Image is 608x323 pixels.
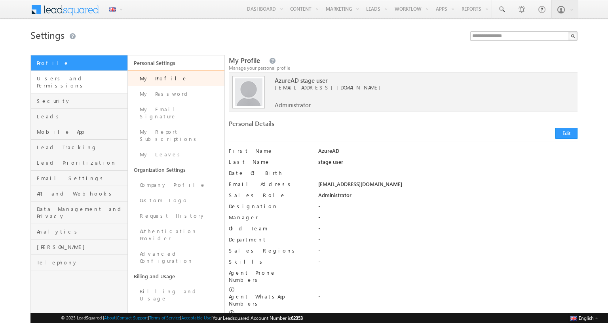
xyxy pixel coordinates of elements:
[229,225,309,232] label: Old Team
[149,315,180,320] a: Terms of Service
[275,101,311,108] span: Administrator
[568,313,600,323] button: English
[229,158,309,165] label: Last Name
[37,75,125,89] span: Users and Permissions
[61,314,303,322] span: © 2025 LeadSquared | | | | |
[318,203,578,214] div: -
[37,113,125,120] span: Leads
[128,162,225,177] a: Organization Settings
[37,259,125,266] span: Telephony
[30,28,65,41] span: Settings
[229,56,260,65] span: My Profile
[229,180,309,188] label: Email Address
[31,255,127,270] a: Telephony
[275,77,554,84] span: AzureAD stage user
[128,284,225,306] a: Billing and Usage
[229,258,309,265] label: Skills
[31,155,127,171] a: Lead Prioritization
[318,214,578,225] div: -
[229,236,309,243] label: Department
[318,247,578,258] div: -
[229,269,309,283] label: Agent Phone Numbers
[229,247,309,254] label: Sales Regions
[31,109,127,124] a: Leads
[229,147,309,154] label: First Name
[318,236,578,247] div: -
[128,246,225,269] a: Advanced Configuration
[37,228,125,235] span: Analytics
[37,175,125,182] span: Email Settings
[128,224,225,246] a: Authentication Provider
[128,102,225,124] a: My Email Signature
[31,224,127,239] a: Analytics
[229,192,309,199] label: Sales Role
[31,171,127,186] a: Email Settings
[318,180,578,192] div: [EMAIL_ADDRESS][DOMAIN_NAME]
[128,55,225,70] a: Personal Settings
[318,147,578,158] div: AzureAD
[31,71,127,93] a: Users and Permissions
[318,158,578,169] div: stage user
[128,177,225,193] a: Company Profile
[37,59,125,66] span: Profile
[37,97,125,104] span: Security
[37,128,125,135] span: Mobile App
[275,84,554,91] span: [EMAIL_ADDRESS][DOMAIN_NAME]
[128,124,225,147] a: My Report Subscriptions
[31,140,127,155] a: Lead Tracking
[128,208,225,224] a: Request History
[229,169,309,177] label: Date Of Birth
[37,190,125,197] span: API and Webhooks
[31,93,127,109] a: Security
[229,65,578,72] div: Manage your personal profile
[31,186,127,201] a: API and Webhooks
[318,192,578,203] div: Administrator
[128,147,225,162] a: My Leaves
[318,293,578,304] div: -
[579,315,594,321] span: English
[213,315,303,321] span: Your Leadsquared Account Number is
[229,120,399,131] div: Personal Details
[37,159,125,166] span: Lead Prioritization
[31,239,127,255] a: [PERSON_NAME]
[291,315,303,321] span: 62353
[31,124,127,140] a: Mobile App
[229,293,309,307] label: Agent WhatsApp Numbers
[117,315,148,320] a: Contact Support
[181,315,211,320] a: Acceptable Use
[128,269,225,284] a: Billing and Usage
[229,203,309,210] label: Designation
[104,315,116,320] a: About
[37,205,125,220] span: Data Management and Privacy
[37,144,125,151] span: Lead Tracking
[31,55,127,71] a: Profile
[31,201,127,224] a: Data Management and Privacy
[128,86,225,102] a: My Password
[128,193,225,208] a: Custom Logo
[229,214,309,221] label: Manager
[555,128,578,139] button: Edit
[128,70,225,86] a: My Profile
[318,225,578,236] div: -
[318,258,578,269] div: -
[37,243,125,251] span: [PERSON_NAME]
[318,269,578,280] div: -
